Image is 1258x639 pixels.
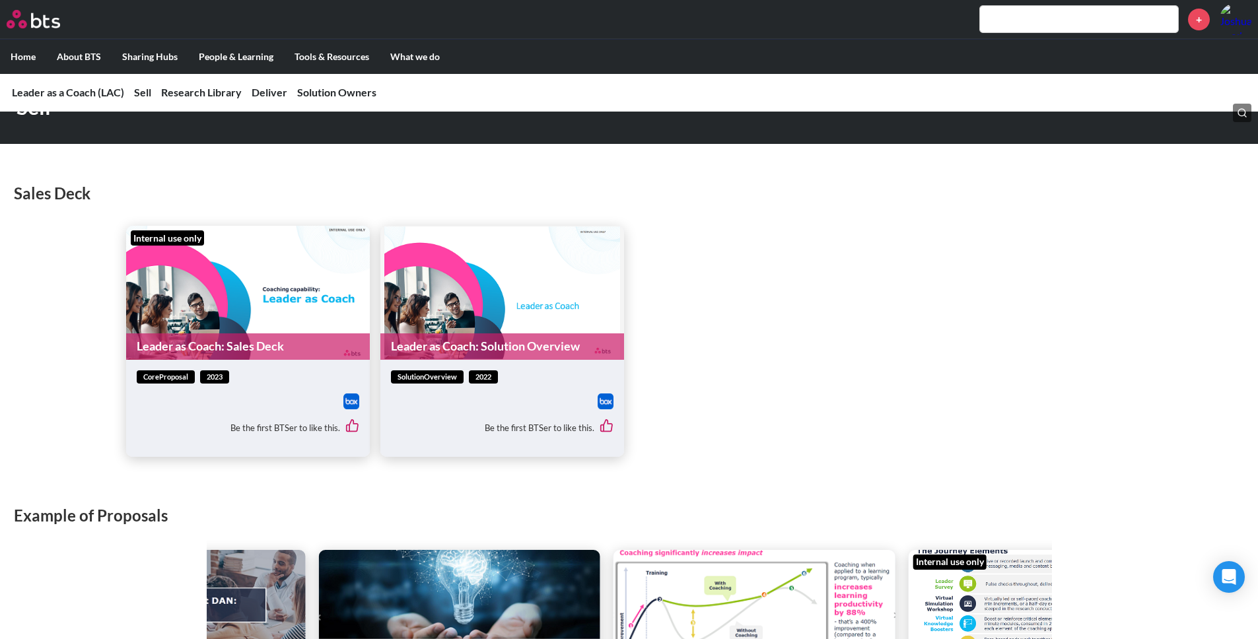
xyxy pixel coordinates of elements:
[380,40,450,74] label: What we do
[200,370,229,384] span: 2023
[12,86,124,98] a: Leader as a Coach (LAC)
[1220,3,1251,35] a: Profile
[598,393,613,409] img: Box logo
[1188,9,1210,30] a: +
[137,370,195,384] span: coreProposal
[380,333,624,359] a: Leader as Coach: Solution Overview
[131,230,204,246] div: Internal use only
[134,86,151,98] a: Sell
[297,86,376,98] a: Solution Owners
[161,86,242,98] a: Research Library
[137,409,359,446] div: Be the first BTSer to like this.
[343,393,359,409] img: Box logo
[284,40,380,74] label: Tools & Resources
[252,86,287,98] a: Deliver
[7,10,60,28] img: BTS Logo
[598,393,613,409] a: Download file from Box
[188,40,284,74] label: People & Learning
[391,370,464,384] span: solutionOverview
[391,409,613,446] div: Be the first BTSer to like this.
[126,333,370,359] a: Leader as Coach: Sales Deck
[469,370,498,384] span: 2022
[343,393,359,409] a: Download file from Box
[46,40,112,74] label: About BTS
[7,10,85,28] a: Go home
[112,40,188,74] label: Sharing Hubs
[1220,3,1251,35] img: Joshua Shadrick
[1213,561,1245,593] div: Open Intercom Messenger
[913,555,987,569] div: Internal use only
